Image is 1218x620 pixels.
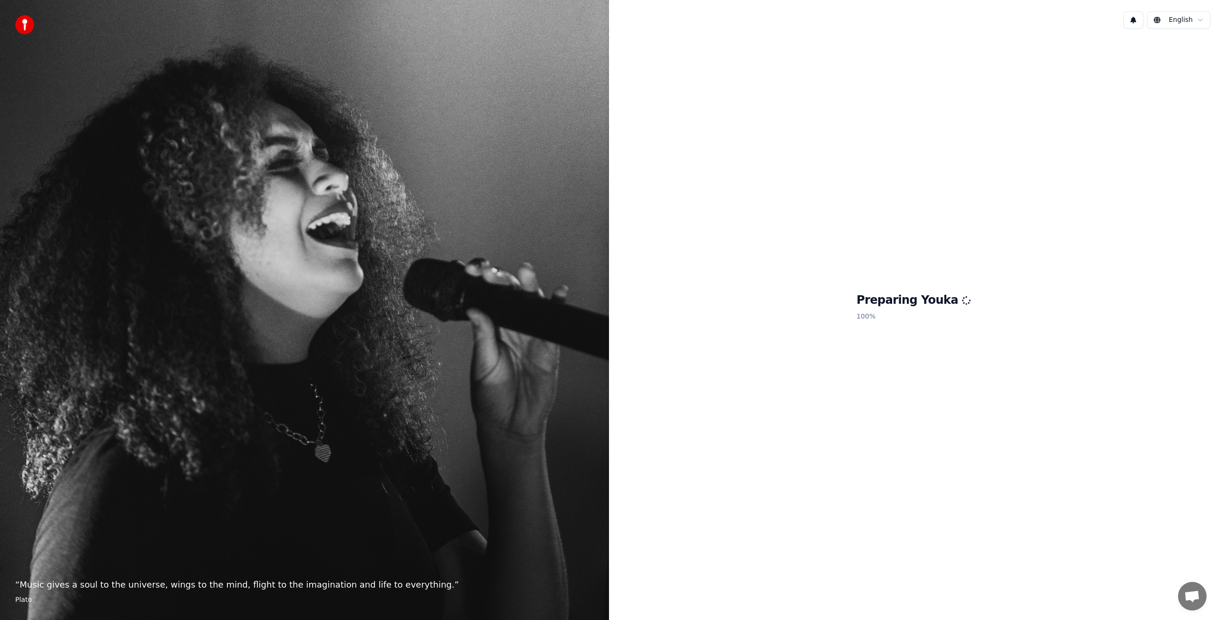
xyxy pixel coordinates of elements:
p: “ Music gives a soul to the universe, wings to the mind, flight to the imagination and life to ev... [15,578,594,591]
footer: Plato [15,595,594,605]
h1: Preparing Youka [856,293,971,308]
img: youka [15,15,34,34]
div: Open chat [1178,582,1207,610]
p: 100 % [856,308,971,325]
